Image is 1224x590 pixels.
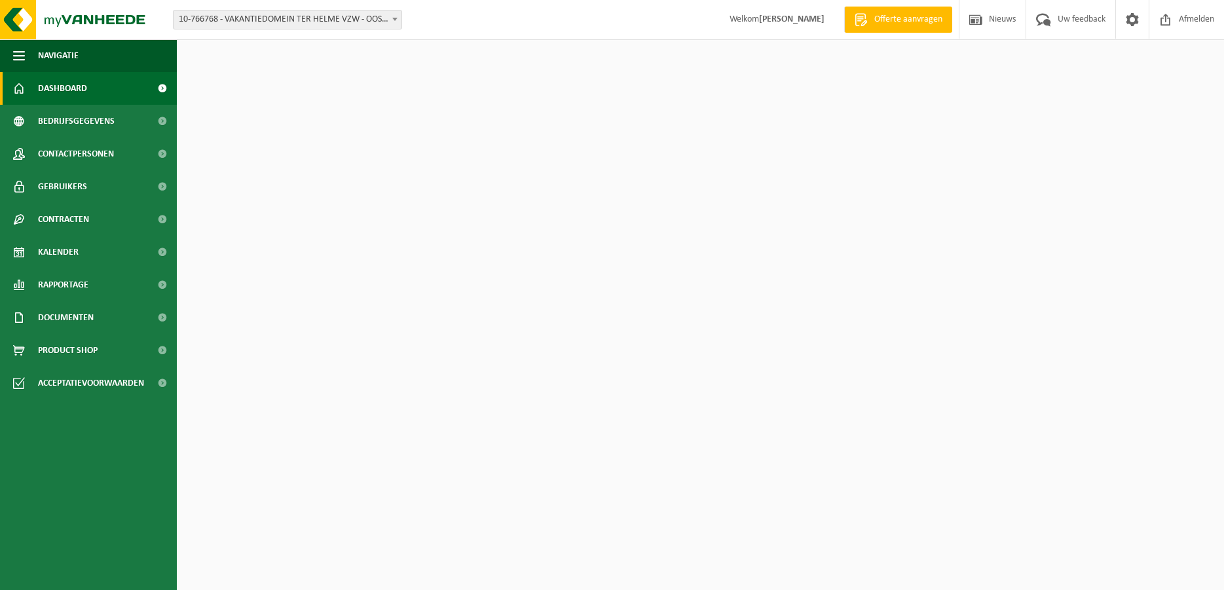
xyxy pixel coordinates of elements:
strong: [PERSON_NAME] [759,14,825,24]
span: Product Shop [38,334,98,367]
span: Documenten [38,301,94,334]
span: Kalender [38,236,79,268]
span: Bedrijfsgegevens [38,105,115,138]
span: Navigatie [38,39,79,72]
span: Dashboard [38,72,87,105]
iframe: chat widget [7,561,219,590]
span: Contracten [38,203,89,236]
span: Rapportage [38,268,88,301]
span: Gebruikers [38,170,87,203]
span: Contactpersonen [38,138,114,170]
span: 10-766768 - VAKANTIEDOMEIN TER HELME VZW - OOSTDUINKERKE [173,10,402,29]
span: Acceptatievoorwaarden [38,367,144,399]
a: Offerte aanvragen [844,7,952,33]
span: 10-766768 - VAKANTIEDOMEIN TER HELME VZW - OOSTDUINKERKE [174,10,401,29]
span: Offerte aanvragen [871,13,946,26]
